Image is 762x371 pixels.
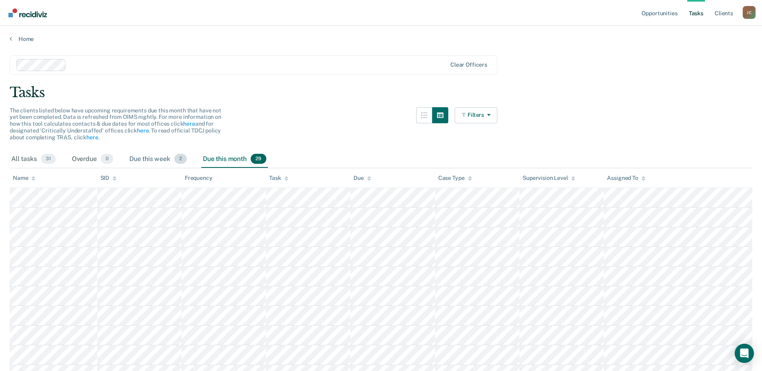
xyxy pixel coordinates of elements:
span: 2 [174,154,187,164]
span: 31 [41,154,56,164]
a: Home [10,35,752,43]
div: Assigned To [607,175,645,181]
div: Frequency [185,175,212,181]
img: Recidiviz [8,8,47,17]
div: Due [353,175,371,181]
div: Case Type [438,175,472,181]
div: SID [100,175,117,181]
button: Profile dropdown button [743,6,756,19]
div: Name [13,175,35,181]
span: 29 [251,154,266,164]
a: here [183,120,195,127]
div: J C [743,6,756,19]
button: Filters [455,107,497,123]
div: Supervision Level [523,175,575,181]
div: Due this week2 [128,151,188,168]
div: Clear officers [450,61,487,68]
div: Tasks [10,84,752,101]
a: here [137,127,149,134]
div: Due this month29 [201,151,268,168]
div: Task [269,175,288,181]
a: here [86,134,98,141]
span: 0 [101,154,113,164]
div: All tasks31 [10,151,57,168]
div: Open Intercom Messenger [735,344,754,363]
span: The clients listed below have upcoming requirements due this month that have not yet been complet... [10,107,221,141]
div: Overdue0 [70,151,115,168]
